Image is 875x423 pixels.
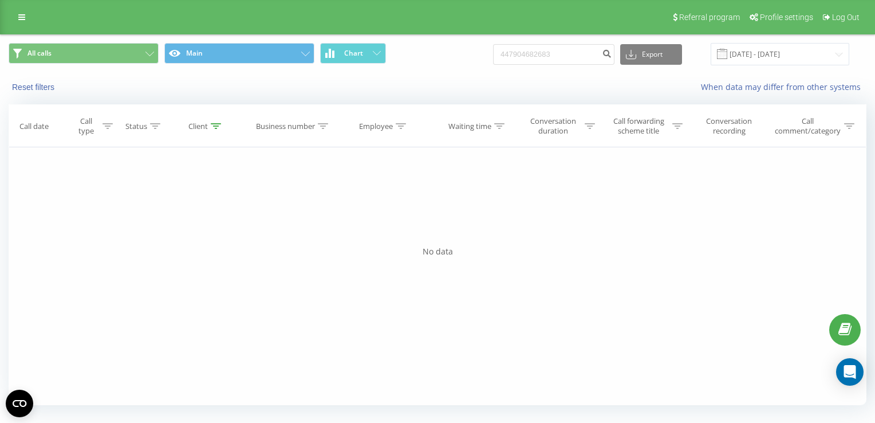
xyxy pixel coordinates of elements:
button: All calls [9,43,159,64]
a: When data may differ from other systems [701,81,866,92]
span: Referral program [679,13,740,22]
div: Employee [359,122,393,131]
div: Conversation duration [525,116,582,136]
span: Log Out [832,13,860,22]
div: Call comment/category [774,116,841,136]
button: Export [620,44,682,65]
span: Chart [344,49,363,57]
button: Open CMP widget [6,390,33,417]
div: Open Intercom Messenger [836,358,864,386]
div: Business number [256,122,315,131]
span: All calls [27,49,52,58]
input: Search by number [493,44,614,65]
div: Client [188,122,208,131]
div: Waiting time [448,122,491,131]
div: Conversation recording [695,116,762,136]
div: Call type [73,116,100,136]
div: Call date [19,122,49,131]
div: Call forwarding scheme title [608,116,669,136]
span: Profile settings [760,13,813,22]
button: Chart [320,43,386,64]
button: Main [164,43,314,64]
button: Reset filters [9,82,60,92]
div: No data [9,246,866,257]
div: Status [125,122,147,131]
